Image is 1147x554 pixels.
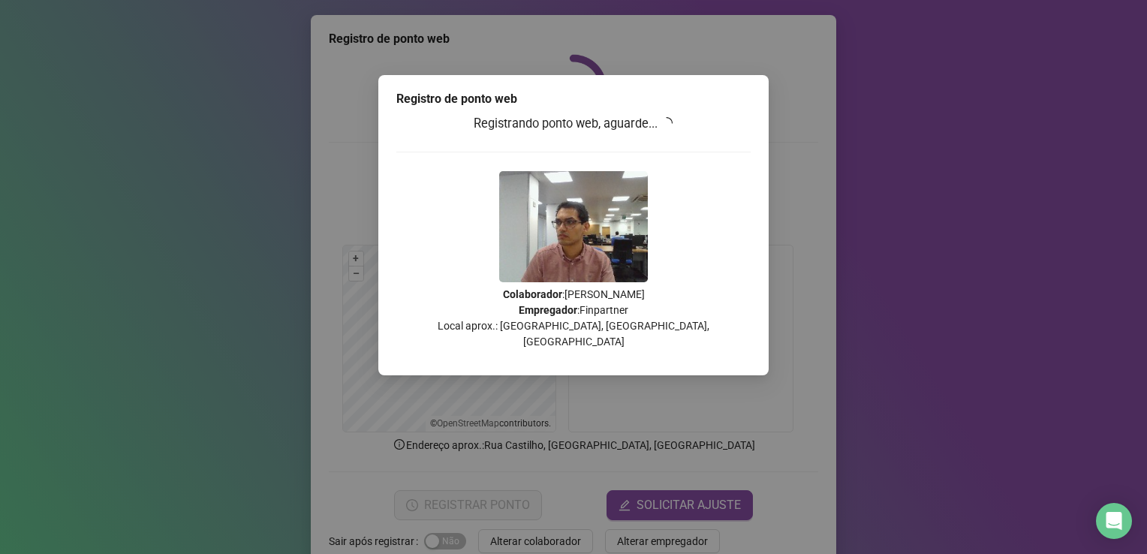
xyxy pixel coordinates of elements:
[396,114,751,134] h3: Registrando ponto web, aguarde...
[499,171,648,282] img: 9k=
[396,287,751,350] p: : [PERSON_NAME] : Finpartner Local aprox.: [GEOGRAPHIC_DATA], [GEOGRAPHIC_DATA], [GEOGRAPHIC_DATA]
[519,304,577,316] strong: Empregador
[661,117,673,129] span: loading
[503,288,562,300] strong: Colaborador
[1096,503,1132,539] div: Open Intercom Messenger
[396,90,751,108] div: Registro de ponto web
